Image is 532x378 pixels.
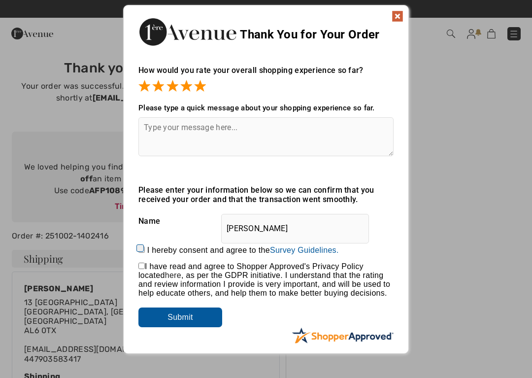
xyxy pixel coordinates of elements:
[240,28,379,41] span: Thank You for Your Order
[165,271,181,279] a: here
[138,103,394,112] div: Please type a quick message about your shopping experience so far.
[270,246,339,254] a: Survey Guidelines.
[392,10,403,22] img: x
[138,56,394,94] div: How would you rate your overall shopping experience so far?
[147,246,339,255] label: I hereby consent and agree to the
[138,15,237,48] img: Thank You for Your Order
[138,209,394,234] div: Name
[138,308,222,327] input: Submit
[138,262,390,297] span: I have read and agree to Shopper Approved's Privacy Policy located , as per the GDPR initiative. ...
[138,185,394,204] div: Please enter your information below so we can confirm that you received your order and that the t...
